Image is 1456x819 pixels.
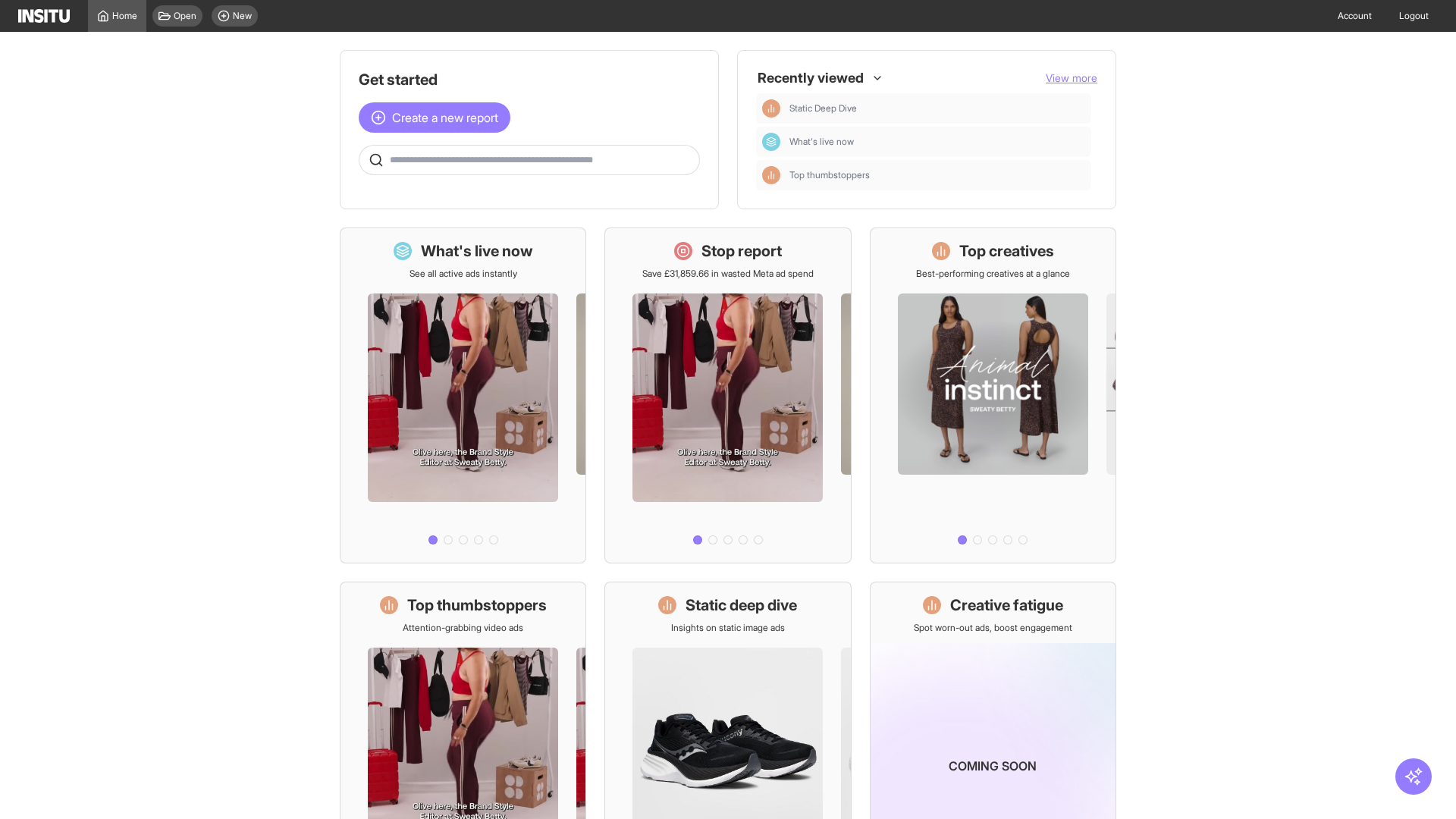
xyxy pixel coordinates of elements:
[359,69,700,90] h1: Get started
[340,227,586,563] a: What's live nowSee all active ads instantly
[959,240,1054,262] h1: Top creatives
[701,240,782,262] h1: Stop report
[359,102,510,133] button: Create a new report
[762,99,780,118] div: Insights
[1046,71,1097,86] button: View more
[789,169,1085,181] span: Top thumbstoppers
[1046,71,1097,84] span: View more
[789,136,854,148] span: What's live now
[671,622,785,634] p: Insights on static image ads
[233,10,252,22] span: New
[407,595,547,616] h1: Top thumbstoppers
[392,108,498,127] span: Create a new report
[409,268,517,280] p: See all active ads instantly
[686,595,797,616] h1: Static deep dive
[421,240,533,262] h1: What's live now
[870,227,1116,563] a: Top creativesBest-performing creatives at a glance
[789,102,857,115] span: Static Deep Dive
[762,166,780,184] div: Insights
[18,9,70,23] img: Logo
[403,622,523,634] p: Attention-grabbing video ads
[762,133,780,151] div: Dashboard
[916,268,1070,280] p: Best-performing creatives at a glance
[604,227,851,563] a: Stop reportSave £31,859.66 in wasted Meta ad spend
[789,136,1085,148] span: What's live now
[642,268,814,280] p: Save £31,859.66 in wasted Meta ad spend
[112,10,137,22] span: Home
[174,10,196,22] span: Open
[789,169,870,181] span: Top thumbstoppers
[789,102,1085,115] span: Static Deep Dive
